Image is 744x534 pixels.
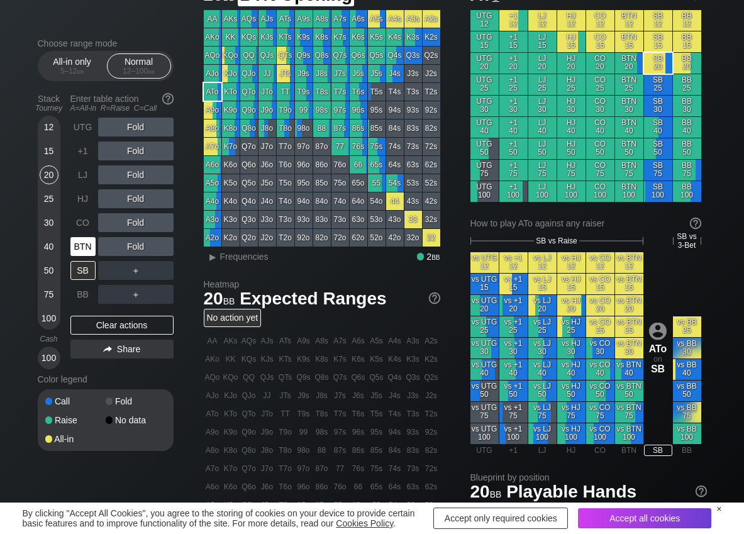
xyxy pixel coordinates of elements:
div: BB 50 [673,138,701,159]
div: CO 20 [586,53,614,74]
div: JTs [277,65,294,82]
div: 84o [313,192,331,210]
div: Q3s [404,47,422,64]
div: AJs [258,10,276,28]
div: 76o [331,156,349,174]
div: SB 30 [644,96,672,116]
div: T7s [331,83,349,101]
div: 20 [40,165,58,184]
div: 32o [404,229,422,247]
div: 54s [386,174,404,192]
div: BB 25 [673,74,701,95]
div: T7o [277,138,294,155]
div: HJ 30 [557,96,586,116]
div: Q9o [240,101,258,119]
div: BB 40 [673,117,701,138]
div: CO 75 [586,160,614,181]
div: Normal [110,54,168,78]
div: J8s [313,65,331,82]
div: K8o [222,120,240,137]
div: Fold [98,142,174,160]
span: bb [148,67,155,75]
div: 87s [331,120,349,137]
div: 72s [423,138,440,155]
div: vs HJ 12 [557,252,586,273]
div: UTG 12 [470,10,499,31]
div: J4o [258,192,276,210]
div: QJo [240,65,258,82]
div: 53o [368,211,386,228]
div: A4s [386,10,404,28]
div: Fold [106,397,166,406]
div: 74s [386,138,404,155]
div: BB 15 [673,31,701,52]
div: 2 [417,252,440,262]
div: Q6o [240,156,258,174]
div: SB 75 [644,160,672,181]
div: HJ 75 [557,160,586,181]
div: 53s [404,174,422,192]
div: 66 [350,156,367,174]
div: T2s [423,83,440,101]
div: KJo [222,65,240,82]
div: A9o [204,101,221,119]
div: J6s [350,65,367,82]
div: SB 15 [644,31,672,52]
div: vs +1 12 [499,252,528,273]
div: KQo [222,47,240,64]
div: HJ 40 [557,117,586,138]
div: QTs [277,47,294,64]
div: 62o [350,229,367,247]
div: J3o [258,211,276,228]
div: Q5o [240,174,258,192]
div: QQ [240,47,258,64]
div: Fold [98,165,174,184]
div: T8o [277,120,294,137]
div: BTN 50 [615,138,643,159]
div: 52o [368,229,386,247]
div: BTN 40 [615,117,643,138]
div: Q8o [240,120,258,137]
div: HJ 15 [557,31,586,52]
div: 82s [423,120,440,137]
div: QJs [258,47,276,64]
div: BB 30 [673,96,701,116]
div: T9s [295,83,313,101]
div: +1 75 [499,160,528,181]
div: QTo [240,83,258,101]
div: 93o [295,211,313,228]
div: BB 75 [673,160,701,181]
div: T6o [277,156,294,174]
div: All-in only [43,54,101,78]
div: 33 [404,211,422,228]
div: T4s [386,83,404,101]
div: SB 12 [644,10,672,31]
div: 95s [368,101,386,119]
div: 42s [423,192,440,210]
div: 5 – 12 [46,67,99,75]
div: BB 12 [673,10,701,31]
div: J9s [295,65,313,82]
div: LJ 75 [528,160,557,181]
span: Frequencies [220,252,269,262]
div: SB 40 [644,117,672,138]
div: Q7s [331,47,349,64]
div: 87o [313,138,331,155]
div: UTG 40 [470,117,499,138]
div: LJ 40 [528,117,557,138]
div: A7s [331,10,349,28]
div: UTG 25 [470,74,499,95]
div: 30 [40,213,58,232]
div: K5o [222,174,240,192]
div: Fold [98,237,174,256]
div: BTN 12 [615,10,643,31]
div: BTN 20 [615,53,643,74]
div: CO 12 [586,10,614,31]
div: 83o [313,211,331,228]
div: 42o [386,229,404,247]
div: A6o [204,156,221,174]
div: 40 [40,237,58,256]
div: K9o [222,101,240,119]
div: CO 50 [586,138,614,159]
div: KJs [258,28,276,46]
